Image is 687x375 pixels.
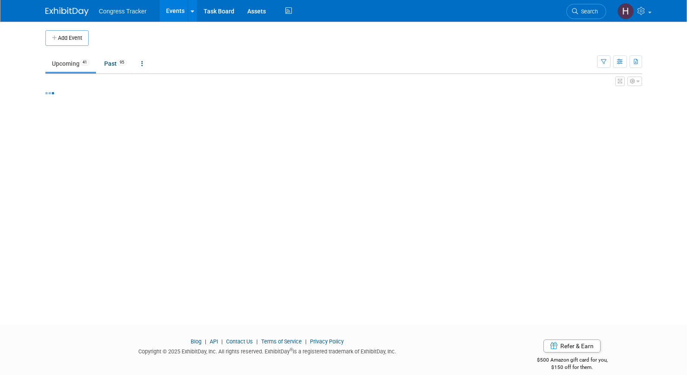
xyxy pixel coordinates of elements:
[219,338,225,345] span: |
[99,8,147,15] span: Congress Tracker
[543,340,601,353] a: Refer & Earn
[303,338,309,345] span: |
[566,4,606,19] a: Search
[45,30,89,46] button: Add Event
[310,338,344,345] a: Privacy Policy
[45,7,89,16] img: ExhibitDay
[45,55,96,72] a: Upcoming41
[45,346,490,356] div: Copyright © 2025 ExhibitDay, Inc. All rights reserved. ExhibitDay is a registered trademark of Ex...
[117,59,127,66] span: 95
[203,338,208,345] span: |
[261,338,302,345] a: Terms of Service
[502,351,642,371] div: $500 Amazon gift card for you,
[578,8,598,15] span: Search
[254,338,260,345] span: |
[45,92,54,94] img: loading...
[80,59,89,66] span: 41
[290,347,293,352] sup: ®
[210,338,218,345] a: API
[226,338,253,345] a: Contact Us
[98,55,133,72] a: Past95
[617,3,634,19] img: Heather Jones
[502,364,642,371] div: $150 off for them.
[191,338,201,345] a: Blog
